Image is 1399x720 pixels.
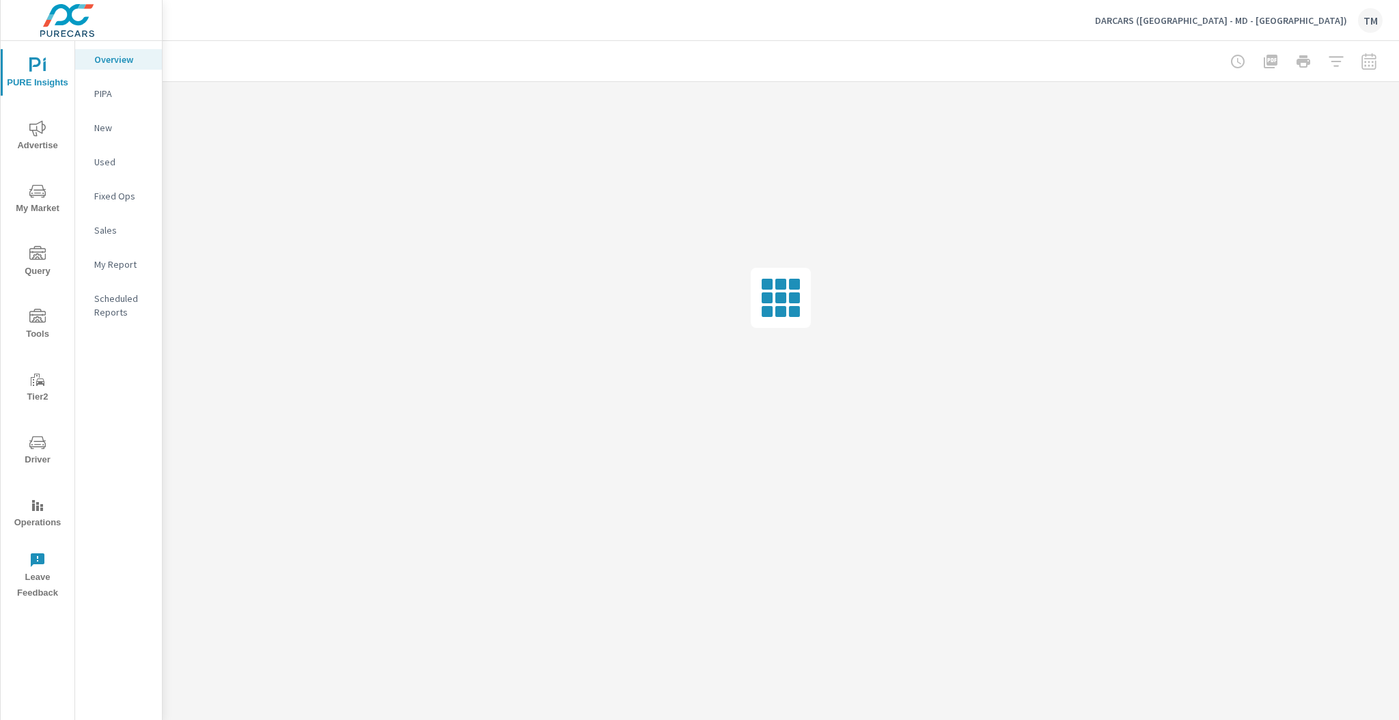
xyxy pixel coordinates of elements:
[75,117,162,138] div: New
[5,372,70,405] span: Tier2
[1,41,74,607] div: nav menu
[75,49,162,70] div: Overview
[75,220,162,240] div: Sales
[75,83,162,104] div: PIPA
[1358,8,1383,33] div: TM
[94,189,151,203] p: Fixed Ops
[94,87,151,100] p: PIPA
[5,497,70,531] span: Operations
[5,57,70,91] span: PURE Insights
[5,246,70,279] span: Query
[75,288,162,322] div: Scheduled Reports
[1095,14,1347,27] p: DARCARS ([GEOGRAPHIC_DATA] - MD - [GEOGRAPHIC_DATA])
[5,434,70,468] span: Driver
[5,552,70,601] span: Leave Feedback
[75,152,162,172] div: Used
[94,121,151,135] p: New
[75,254,162,275] div: My Report
[5,183,70,217] span: My Market
[94,292,151,319] p: Scheduled Reports
[5,309,70,342] span: Tools
[94,53,151,66] p: Overview
[5,120,70,154] span: Advertise
[94,223,151,237] p: Sales
[94,155,151,169] p: Used
[94,258,151,271] p: My Report
[75,186,162,206] div: Fixed Ops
